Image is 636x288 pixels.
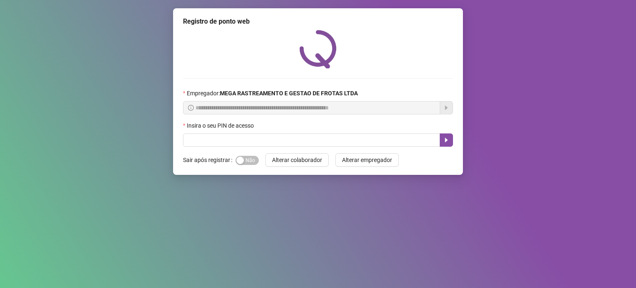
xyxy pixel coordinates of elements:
[299,30,337,68] img: QRPoint
[443,137,450,143] span: caret-right
[265,153,329,167] button: Alterar colaborador
[183,121,259,130] label: Insira o seu PIN de acesso
[187,89,358,98] span: Empregador :
[183,17,453,27] div: Registro de ponto web
[335,153,399,167] button: Alterar empregador
[272,155,322,165] span: Alterar colaborador
[220,90,358,97] strong: MEGA RASTREAMENTO E GESTAO DE FROTAS LTDA
[188,105,194,111] span: info-circle
[183,153,236,167] label: Sair após registrar
[342,155,392,165] span: Alterar empregador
